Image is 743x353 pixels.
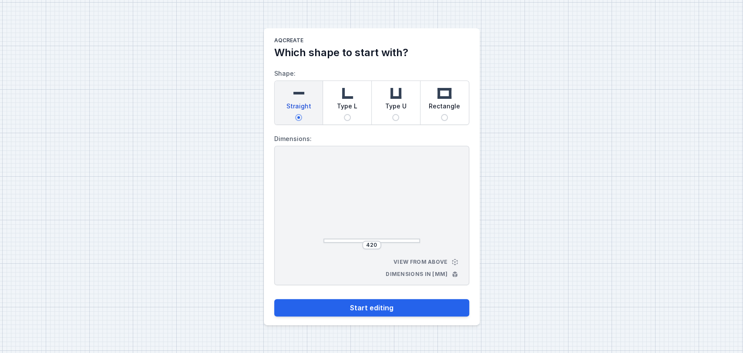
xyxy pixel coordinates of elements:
input: Dimension [mm] [365,242,379,249]
input: Type U [392,114,399,121]
label: Shape: [274,67,469,125]
img: straight.svg [290,84,307,102]
label: Dimensions: [274,132,469,146]
img: u-shaped.svg [387,84,404,102]
img: l-shaped.svg [339,84,356,102]
input: Rectangle [441,114,448,121]
button: Start editing [274,299,469,316]
span: Type L [337,102,357,114]
input: Type L [344,114,351,121]
span: Rectangle [429,102,460,114]
h1: AQcreate [274,37,469,46]
span: Type U [385,102,407,114]
input: Straight [295,114,302,121]
h2: Which shape to start with? [274,46,469,60]
img: rectangle.svg [436,84,453,102]
span: Straight [286,102,311,114]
